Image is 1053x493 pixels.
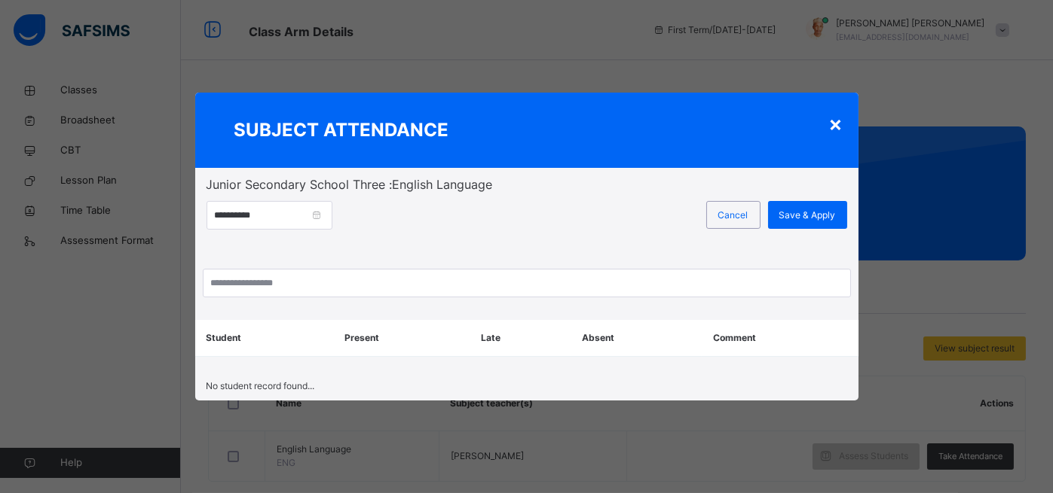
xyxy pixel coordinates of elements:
[207,175,847,193] span: Junior Secondary School Three : English Language
[470,320,571,357] th: Late
[571,320,702,357] th: Absent
[718,208,748,222] span: Cancel
[234,117,449,144] span: SUBJECT ATTENDANCE
[702,320,859,357] th: Comment
[333,320,470,357] th: Present
[195,320,334,357] th: Student
[779,208,836,222] span: Save & Apply
[207,380,315,391] span: No student record found...
[829,108,843,139] div: ×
